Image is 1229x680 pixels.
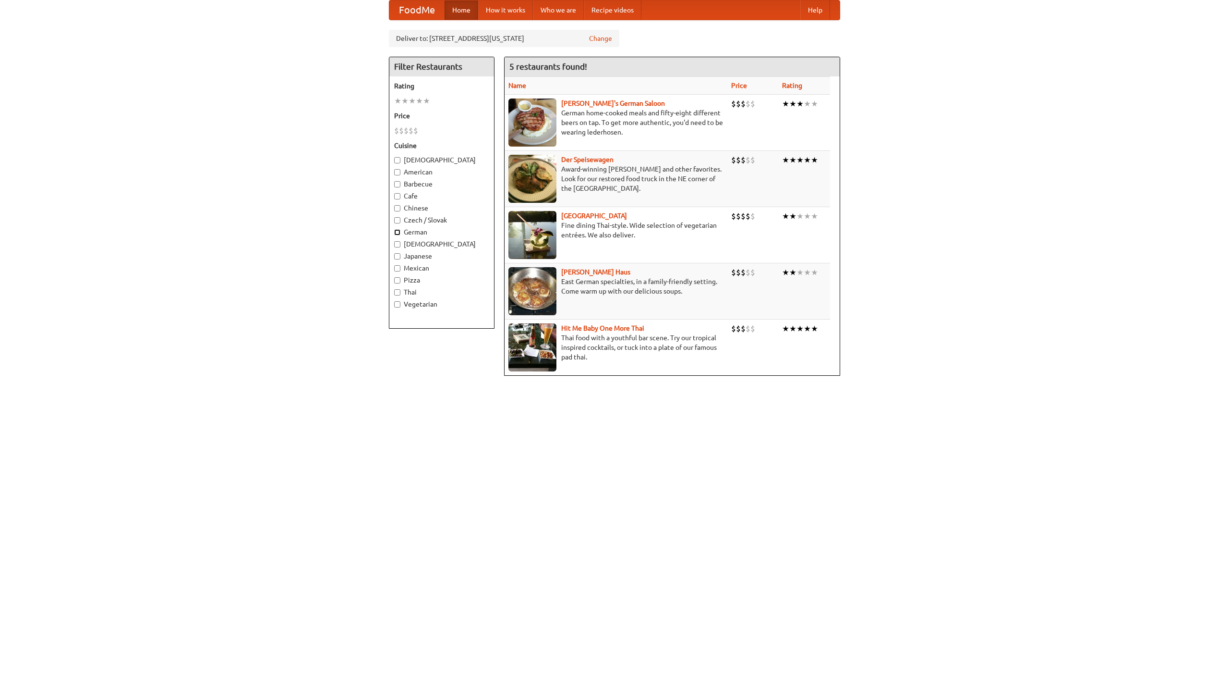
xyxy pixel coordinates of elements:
li: $ [741,99,746,109]
input: Cafe [394,193,400,199]
li: ★ [401,96,409,106]
p: Fine dining Thai-style. Wide selection of vegetarian entrées. We also deliver. [508,221,723,240]
img: babythai.jpg [508,323,556,371]
li: $ [750,323,755,334]
li: $ [750,99,755,109]
a: [PERSON_NAME]'s German Saloon [561,99,665,107]
li: ★ [804,155,811,165]
li: $ [736,267,741,278]
li: ★ [804,323,811,334]
input: American [394,169,400,175]
li: $ [731,323,736,334]
li: ★ [782,99,789,109]
li: ★ [811,323,818,334]
li: $ [404,125,409,136]
label: American [394,167,489,177]
li: ★ [789,99,796,109]
a: Der Speisewagen [561,156,614,163]
label: Thai [394,287,489,297]
img: speisewagen.jpg [508,155,556,203]
li: ★ [811,155,818,165]
li: ★ [796,99,804,109]
input: Thai [394,289,400,296]
li: $ [413,125,418,136]
li: ★ [804,267,811,278]
label: Mexican [394,263,489,273]
li: $ [746,99,750,109]
li: $ [736,99,741,109]
h4: Filter Restaurants [389,57,494,76]
a: FoodMe [389,0,445,20]
img: kohlhaus.jpg [508,267,556,315]
input: Pizza [394,277,400,284]
a: Name [508,82,526,89]
a: Help [800,0,830,20]
li: $ [750,211,755,222]
p: German home-cooked meals and fifty-eight different beers on tap. To get more authentic, you'd nee... [508,108,723,137]
li: $ [731,267,736,278]
li: $ [399,125,404,136]
input: Czech / Slovak [394,217,400,223]
li: ★ [782,211,789,222]
li: $ [746,323,750,334]
li: ★ [811,267,818,278]
input: Japanese [394,253,400,260]
li: ★ [811,99,818,109]
li: ★ [789,155,796,165]
li: $ [394,125,399,136]
div: Deliver to: [STREET_ADDRESS][US_STATE] [389,30,619,47]
h5: Cuisine [394,141,489,150]
input: Chinese [394,205,400,211]
input: German [394,229,400,235]
li: $ [741,323,746,334]
a: Recipe videos [584,0,641,20]
label: Barbecue [394,179,489,189]
li: $ [736,155,741,165]
li: $ [741,155,746,165]
li: ★ [423,96,430,106]
input: Mexican [394,265,400,272]
li: ★ [416,96,423,106]
li: $ [750,155,755,165]
label: [DEMOGRAPHIC_DATA] [394,239,489,249]
label: Pizza [394,275,489,285]
input: Vegetarian [394,301,400,308]
li: ★ [782,267,789,278]
li: ★ [409,96,416,106]
li: $ [736,323,741,334]
h5: Price [394,111,489,121]
label: Cafe [394,191,489,201]
li: ★ [789,267,796,278]
li: $ [736,211,741,222]
input: Barbecue [394,181,400,187]
b: Hit Me Baby One More Thai [561,324,644,332]
p: Award-winning [PERSON_NAME] and other favorites. Look for our restored food truck in the NE corne... [508,164,723,193]
p: East German specialties, in a family-friendly setting. Come warm up with our delicious soups. [508,277,723,296]
li: $ [731,211,736,222]
label: German [394,227,489,237]
label: Czech / Slovak [394,215,489,225]
label: Japanese [394,251,489,261]
li: $ [741,211,746,222]
li: $ [731,155,736,165]
label: [DEMOGRAPHIC_DATA] [394,155,489,165]
li: ★ [796,267,804,278]
img: satay.jpg [508,211,556,259]
li: ★ [789,323,796,334]
li: ★ [782,155,789,165]
li: ★ [804,211,811,222]
a: Rating [782,82,802,89]
li: $ [746,155,750,165]
li: ★ [804,99,811,109]
a: How it works [478,0,533,20]
a: Home [445,0,478,20]
input: [DEMOGRAPHIC_DATA] [394,157,400,163]
a: [PERSON_NAME] Haus [561,268,630,276]
li: $ [750,267,755,278]
li: $ [741,267,746,278]
input: [DEMOGRAPHIC_DATA] [394,241,400,247]
li: $ [409,125,413,136]
a: Change [589,34,612,43]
